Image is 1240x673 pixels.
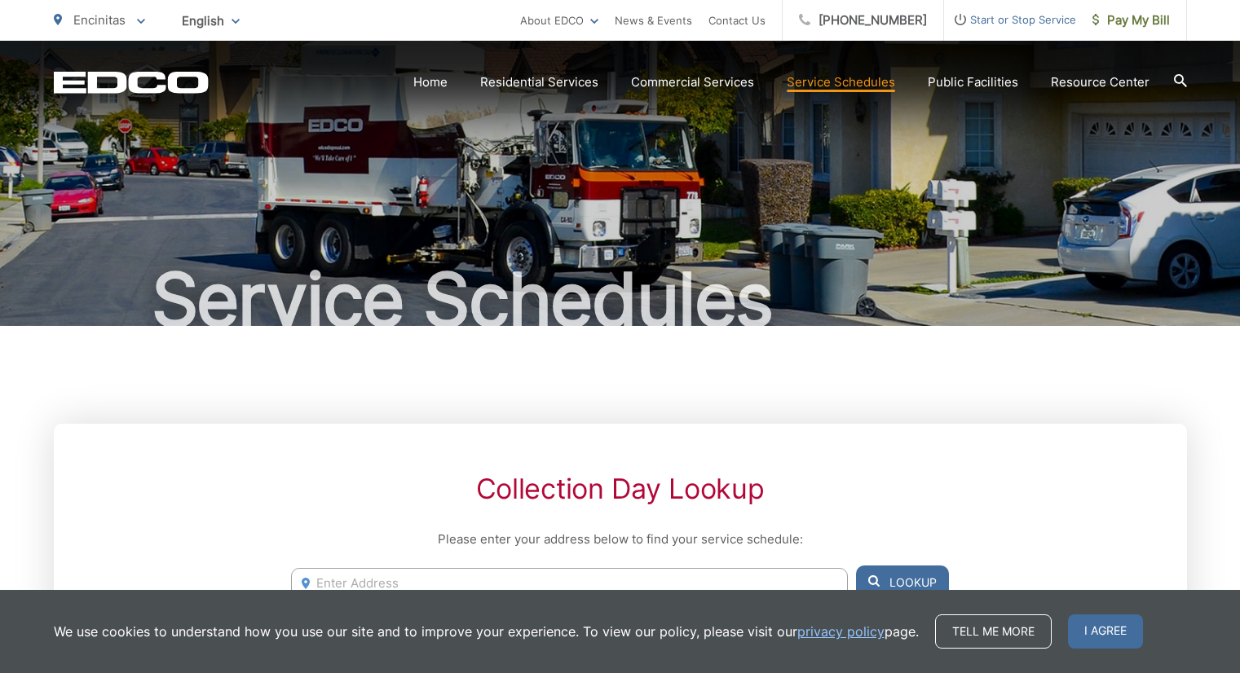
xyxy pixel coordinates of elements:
h2: Collection Day Lookup [291,473,948,505]
span: I agree [1068,614,1143,649]
a: Tell me more [935,614,1052,649]
a: Contact Us [708,11,766,30]
a: Resource Center [1051,73,1150,92]
a: Commercial Services [631,73,754,92]
h1: Service Schedules [54,259,1187,341]
a: Home [413,73,448,92]
p: Please enter your address below to find your service schedule: [291,530,948,549]
span: English [170,7,252,35]
span: Pay My Bill [1092,11,1170,30]
a: EDCD logo. Return to the homepage. [54,71,209,94]
input: Enter Address [291,568,847,598]
a: Service Schedules [787,73,895,92]
p: We use cookies to understand how you use our site and to improve your experience. To view our pol... [54,622,919,641]
a: Residential Services [480,73,598,92]
a: privacy policy [797,622,885,641]
a: Public Facilities [928,73,1018,92]
a: About EDCO [520,11,598,30]
a: News & Events [615,11,692,30]
span: Encinitas [73,12,126,28]
button: Lookup [856,565,949,600]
